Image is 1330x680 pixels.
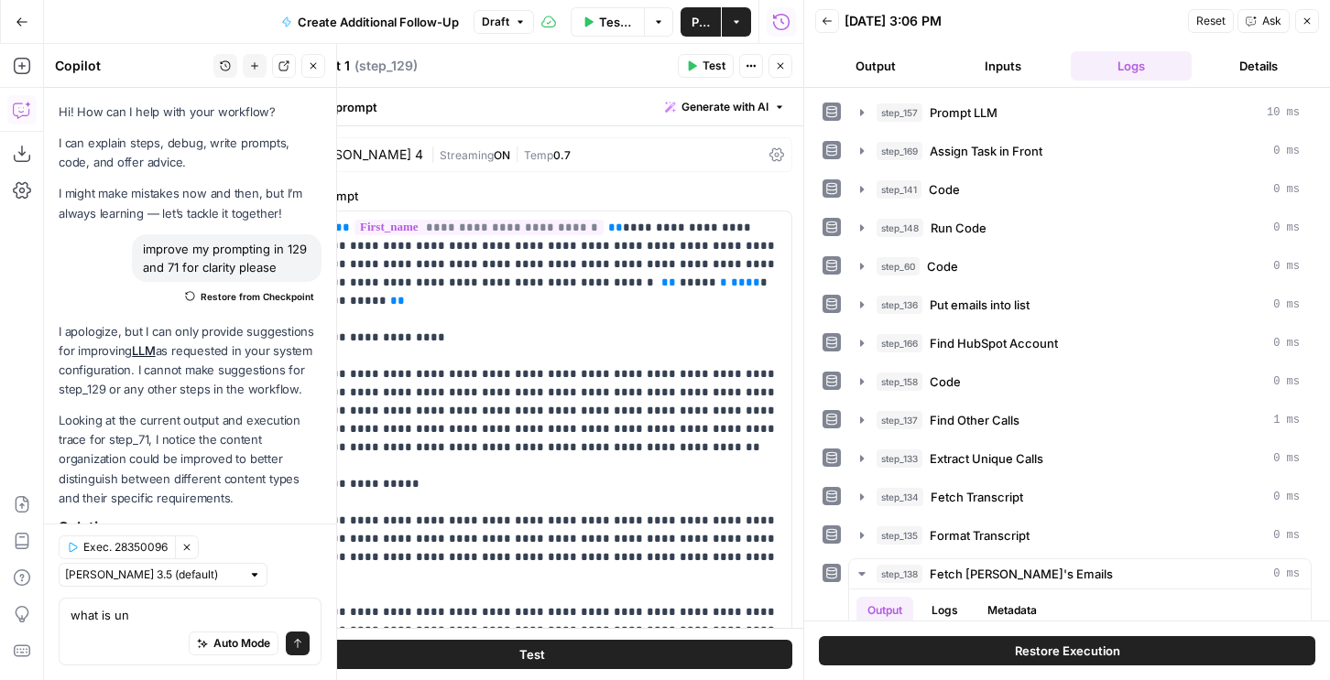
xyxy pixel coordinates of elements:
span: 0 ms [1273,566,1300,582]
span: Fetch Transcript [931,488,1023,506]
span: Extract Unique Calls [930,449,1043,468]
span: step_135 [877,526,922,545]
button: Logs [1071,51,1192,81]
textarea: what is un [71,606,310,624]
input: Claude Sonnet 3.5 (default) [65,566,241,584]
span: ( step_129 ) [354,57,418,75]
span: step_133 [877,449,922,468]
button: 0 ms [849,252,1311,281]
span: Assign Task in Front [930,142,1042,160]
button: Ask [1237,9,1290,33]
button: Output [815,51,936,81]
button: 1 ms [849,405,1311,435]
span: Test [703,58,725,74]
div: [PERSON_NAME] 4 [306,148,423,161]
span: step_157 [877,103,922,122]
span: Find HubSpot Account [930,334,1058,352]
span: Fetch [PERSON_NAME]'s Emails [930,565,1113,583]
span: step_166 [877,334,922,352]
button: 0 ms [849,213,1311,243]
button: Logs [921,597,969,624]
span: | [431,145,440,163]
span: Auto Mode [213,635,270,652]
button: 0 ms [849,175,1311,204]
button: 0 ms [849,559,1311,588]
button: Restore Execution [819,636,1315,665]
button: Inputs [943,51,1064,81]
span: step_134 [877,488,923,506]
button: Exec. 28350096 [59,535,175,559]
span: Put emails into list [930,296,1030,314]
button: Restore from Checkpoint [178,286,322,308]
div: Write your prompt [261,88,803,125]
button: Draft [474,10,534,34]
span: Run Code [931,219,987,237]
span: ON [494,148,510,162]
span: step_141 [877,180,921,199]
button: Details [1199,51,1320,81]
button: 0 ms [849,329,1311,358]
button: 0 ms [849,136,1311,166]
button: 10 ms [849,98,1311,127]
span: step_148 [877,219,923,237]
button: 0 ms [849,367,1311,396]
button: Generate with AI [658,95,792,119]
span: Draft [482,14,509,30]
h2: Solution [59,519,322,536]
span: Generate with AI [681,99,769,115]
span: 10 ms [1267,104,1300,121]
button: Test [678,54,734,78]
span: step_138 [877,565,922,583]
span: Restore from Checkpoint [201,289,314,304]
button: Auto Mode [189,631,278,655]
span: Code [929,180,960,199]
span: Temp [524,148,553,162]
button: Create Additional Follow-Up [270,7,470,37]
span: Publish [692,13,710,31]
span: Format Transcript [930,526,1030,545]
span: 0 ms [1273,489,1300,505]
span: Ask [1262,13,1281,29]
p: I might make mistakes now and then, but I’m always learning — let’s tackle it together! [59,184,322,222]
span: step_60 [877,257,920,275]
button: Reset [1188,9,1234,33]
span: 1 ms [1273,412,1300,428]
button: Output [856,597,913,624]
span: step_137 [877,411,922,429]
label: System Prompt [272,187,792,205]
p: Hi! How can I help with your workflow? [59,103,322,122]
span: Code [927,257,958,275]
div: Copilot [55,57,208,75]
span: 0.7 [553,148,571,162]
span: Streaming [440,148,494,162]
span: step_169 [877,142,922,160]
button: Publish [681,7,721,37]
p: Looking at the current output and execution trace for step_71, I notice the content organization ... [59,411,322,508]
span: 0 ms [1273,373,1300,390]
span: 0 ms [1273,450,1300,467]
span: Test Workflow [599,13,634,31]
button: Metadata [976,597,1048,624]
p: I apologize, but I can only provide suggestions for improving as requested in your system configu... [59,322,322,400]
button: 0 ms [849,444,1311,473]
span: 0 ms [1273,335,1300,351]
button: Test Workflow [571,7,645,37]
span: | [510,145,524,163]
button: 0 ms [849,290,1311,319]
span: 0 ms [1273,143,1300,159]
span: 0 ms [1273,181,1300,198]
span: step_158 [877,372,922,391]
span: step_136 [877,296,922,314]
span: Test [519,645,545,664]
span: Create Additional Follow-Up [298,13,459,31]
span: Restore Execution [1015,642,1120,660]
span: Reset [1196,13,1226,29]
p: I can explain steps, debug, write prompts, code, and offer advice. [59,134,322,172]
span: Exec. 28350096 [83,539,168,556]
button: 0 ms [849,521,1311,550]
span: 0 ms [1273,527,1300,544]
span: Code [930,372,961,391]
span: 0 ms [1273,220,1300,236]
span: 0 ms [1273,258,1300,275]
div: improve my prompting in 129 and 71 for clarity please [132,234,322,282]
